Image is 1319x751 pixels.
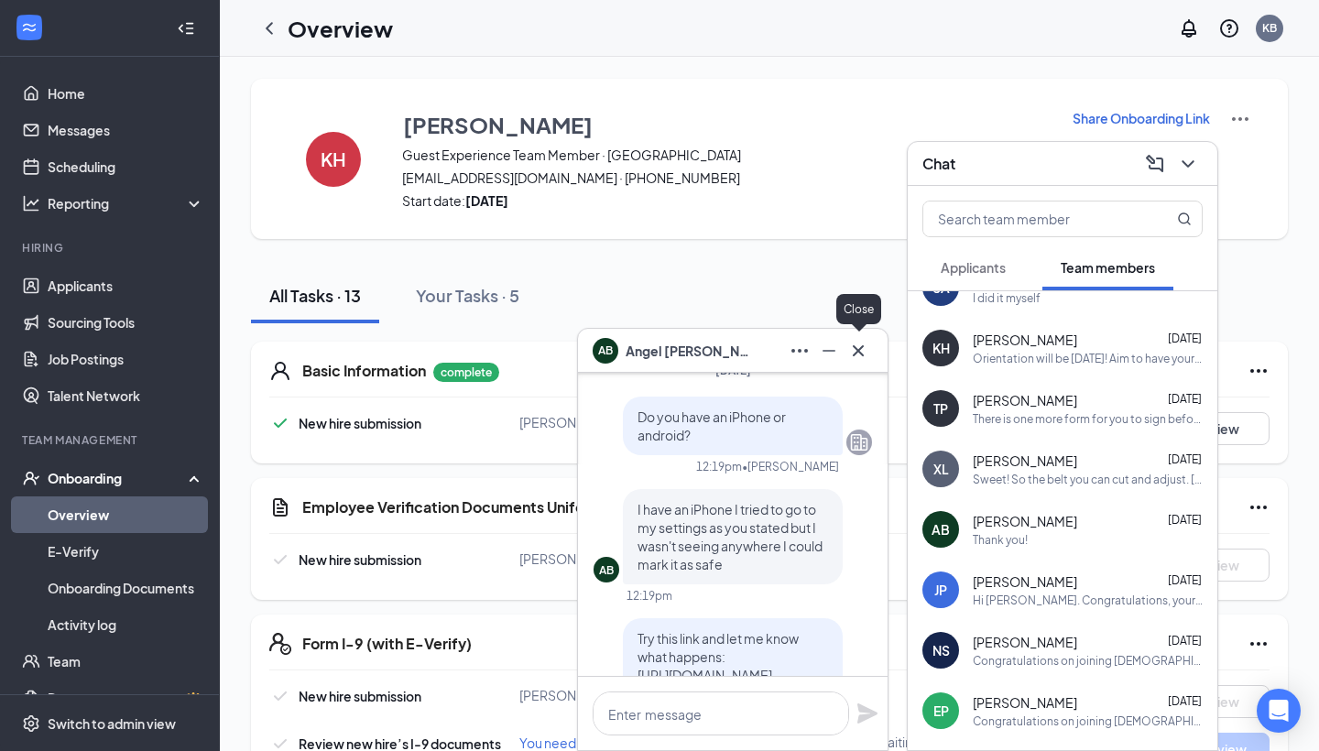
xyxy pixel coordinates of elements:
div: NS [932,641,950,659]
svg: WorkstreamLogo [20,18,38,37]
span: [PERSON_NAME] needs to complete [519,550,740,567]
span: [DATE] [1168,392,1202,406]
span: [DATE] [1168,694,1202,708]
svg: Collapse [177,19,195,38]
span: New hire submission [299,688,421,704]
span: [PERSON_NAME] [973,331,1077,349]
button: ChevronDown [1173,149,1203,179]
svg: ChevronDown [1177,153,1199,175]
a: Team [48,643,204,680]
svg: Minimize [818,340,840,362]
span: [PERSON_NAME] [973,693,1077,712]
a: Activity log [48,606,204,643]
svg: Checkmark [269,549,291,571]
span: New hire submission [299,551,421,568]
button: KH [288,108,379,210]
img: More Actions [1229,108,1251,130]
span: [DATE] [1168,452,1202,466]
div: JP [934,581,947,599]
div: Your Tasks · 5 [416,284,519,307]
span: New hire submission [299,415,421,431]
button: Plane [856,702,878,724]
svg: Ellipses [1248,496,1270,518]
svg: Analysis [22,194,40,212]
svg: Checkmark [269,412,291,434]
svg: Checkmark [269,685,291,707]
div: Switch to admin view [48,714,176,733]
div: Congratulations on joining [DEMOGRAPHIC_DATA]-fil-A! We’re excited to have you! We use an app cal... [973,713,1203,729]
h4: KH [321,153,346,166]
span: [PERSON_NAME] [973,391,1077,409]
button: ComposeMessage [1140,149,1170,179]
span: [DATE] [1168,634,1202,648]
a: Job Postings [48,341,204,377]
svg: User [269,360,291,382]
svg: Ellipses [789,340,811,362]
button: View [1178,412,1270,445]
div: Sweet! So the belt you can cut and adjust. [URL][DOMAIN_NAME] [973,472,1203,487]
span: [DATE] [1168,332,1202,345]
span: I have an iPhone I tried to go to my settings as you stated but I wasn't seeing anywhere I could ... [638,501,823,572]
div: AB [932,520,950,539]
span: [PERSON_NAME] [973,633,1077,651]
svg: FormI9EVerifyIcon [269,633,291,655]
div: Open Intercom Messenger [1257,689,1301,733]
div: EP [933,702,949,720]
div: Close [836,294,881,324]
div: Orientation will be [DATE]! Aim to have your paperwork completed by [DATE] afternoon. Thanks! [973,351,1203,366]
div: KB [1262,20,1277,36]
p: Share Onboarding Link [1073,109,1210,127]
button: [PERSON_NAME] [402,108,1049,141]
svg: Settings [22,714,40,733]
svg: Ellipses [1248,360,1270,382]
a: E-Verify [48,533,204,570]
span: [PERSON_NAME] needs to complete [519,687,740,703]
div: I did it myself [973,290,1041,306]
div: Hi [PERSON_NAME]. Congratulations, your meeting with [DEMOGRAPHIC_DATA]-fil-A for Guest Experienc... [973,593,1203,608]
h3: Chat [922,154,955,174]
svg: MagnifyingGlass [1177,212,1192,226]
div: XL [933,460,949,478]
span: [PERSON_NAME] [973,572,1077,591]
svg: CustomFormIcon [269,496,291,518]
span: Angel [PERSON_NAME] [626,341,754,361]
svg: UserCheck [22,469,40,487]
div: All Tasks · 13 [269,284,361,307]
span: Applicants [941,259,1006,276]
div: Congratulations on joining [DEMOGRAPHIC_DATA]-fil-A! We’re excited to have you! We use an app cal... [973,653,1203,669]
span: [EMAIL_ADDRESS][DOMAIN_NAME] · [PHONE_NUMBER] [402,169,1049,187]
a: Onboarding Documents [48,570,204,606]
svg: Company [848,431,870,453]
div: AB [599,562,614,578]
span: Guest Experience Team Member · [GEOGRAPHIC_DATA] [402,146,1049,164]
div: 12:19pm [696,459,742,474]
div: Hiring [22,240,201,256]
svg: Notifications [1178,17,1200,39]
a: ChevronLeft [258,17,280,39]
strong: [DATE] [465,192,508,209]
a: Overview [48,496,204,533]
div: KH [932,339,950,357]
a: DocumentsCrown [48,680,204,716]
svg: Cross [847,340,869,362]
div: Reporting [48,194,205,212]
span: [PERSON_NAME] completed on [DATE] [519,414,751,430]
span: [PERSON_NAME] [973,452,1077,470]
div: There is one more form for you to sign before we get official onboarded! Please log in and fill t... [973,411,1203,427]
p: complete [433,363,499,382]
span: [DATE] [1168,573,1202,587]
span: Start date: [402,191,1049,210]
svg: ComposeMessage [1144,153,1166,175]
h1: Overview [288,13,393,44]
div: Onboarding [48,469,189,487]
svg: Ellipses [1248,633,1270,655]
span: [PERSON_NAME] [973,512,1077,530]
div: 12:19pm [627,588,672,604]
button: Cross [844,336,873,365]
span: [DATE] [1168,513,1202,527]
h5: Basic Information [302,361,426,381]
h5: Employee Verification Documents Uniform Sizing [302,497,648,517]
input: Search team member [923,201,1140,236]
span: • [PERSON_NAME] [742,459,839,474]
div: TP [933,399,948,418]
